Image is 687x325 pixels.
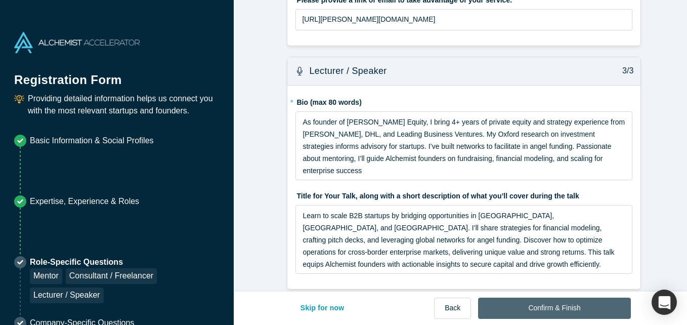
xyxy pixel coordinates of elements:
[28,93,220,117] p: Providing detailed information helps us connect you with the most relevant startups and founders.
[617,65,634,77] p: 3/3
[295,187,632,201] label: Title for Your Talk, along with a short description of what you’ll cover during the talk
[295,111,632,180] div: rdw-wrapper
[295,94,632,108] label: Bio (max 80 words)
[295,205,632,274] div: rdw-wrapper
[303,210,626,270] div: rdw-editor
[303,118,627,175] span: As founder of [PERSON_NAME] Equity, I bring 4+ years of private equity and strategy experience fr...
[478,298,630,319] button: Confirm & Finish
[310,64,387,78] h3: Lecturer / Speaker
[290,298,355,319] button: Skip for now
[303,212,616,268] span: Learn to scale B2B startups by bridging opportunities in [GEOGRAPHIC_DATA], [GEOGRAPHIC_DATA], an...
[303,116,626,177] div: rdw-editor
[30,288,104,303] div: Lecturer / Speaker
[295,9,632,30] input: e.x. calendly.com/jane-doe or consultant@example.com
[30,135,154,147] p: Basic Information & Social Profiles
[14,32,140,53] img: Alchemist Accelerator Logo
[30,256,220,268] p: Role-Specific Questions
[14,60,220,89] h1: Registration Form
[30,268,62,284] div: Mentor
[66,268,157,284] div: Consultant / Freelancer
[30,195,139,208] p: Expertise, Experience & Roles
[434,298,471,319] button: Back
